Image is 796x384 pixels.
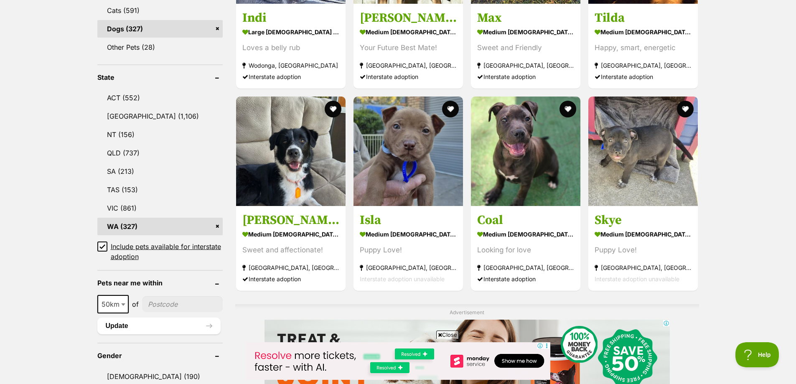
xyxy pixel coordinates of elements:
[97,107,223,125] a: [GEOGRAPHIC_DATA] (1,106)
[595,26,692,38] strong: medium [DEMOGRAPHIC_DATA] Dog
[360,10,457,26] h3: [PERSON_NAME]
[353,97,463,206] img: Isla - Staffordshire Bull Terrier Dog
[735,342,779,367] iframe: Help Scout Beacon - Open
[595,212,692,228] h3: Skye
[97,181,223,198] a: TAS (153)
[595,262,692,273] strong: [GEOGRAPHIC_DATA], [GEOGRAPHIC_DATA]
[360,42,457,53] div: Your Future Best Mate!
[442,101,459,117] button: favourite
[677,101,694,117] button: favourite
[559,101,576,117] button: favourite
[360,228,457,240] strong: medium [DEMOGRAPHIC_DATA] Dog
[98,298,128,310] span: 50km
[242,273,339,285] div: Interstate adoption
[236,206,346,291] a: [PERSON_NAME] medium [DEMOGRAPHIC_DATA] Dog Sweet and affectionate! [GEOGRAPHIC_DATA], [GEOGRAPHI...
[595,60,692,71] strong: [GEOGRAPHIC_DATA], [GEOGRAPHIC_DATA]
[242,10,339,26] h3: Indi
[595,244,692,256] div: Puppy Love!
[97,218,223,235] a: WA (327)
[97,74,223,81] header: State
[132,299,139,309] span: of
[97,199,223,217] a: VIC (861)
[242,60,339,71] strong: Wodonga, [GEOGRAPHIC_DATA]
[142,296,223,312] input: postcode
[242,42,339,53] div: Loves a belly rub
[399,0,404,6] img: adc.png
[477,212,574,228] h3: Coal
[97,295,129,313] span: 50km
[97,126,223,143] a: NT (156)
[97,242,223,262] a: Include pets available for interstate adoption
[436,331,459,339] span: Close
[595,10,692,26] h3: Tilda
[242,71,339,82] div: Interstate adoption
[588,4,698,89] a: Tilda medium [DEMOGRAPHIC_DATA] Dog Happy, smart, energetic [GEOGRAPHIC_DATA], [GEOGRAPHIC_DATA] ...
[595,228,692,240] strong: medium [DEMOGRAPHIC_DATA] Dog
[477,273,574,285] div: Interstate adoption
[353,4,463,89] a: [PERSON_NAME] medium [DEMOGRAPHIC_DATA] Dog Your Future Best Mate! [GEOGRAPHIC_DATA], [GEOGRAPHIC...
[325,101,341,117] button: favourite
[353,206,463,291] a: Isla medium [DEMOGRAPHIC_DATA] Dog Puppy Love! [GEOGRAPHIC_DATA], [GEOGRAPHIC_DATA] Interstate ad...
[588,206,698,291] a: Skye medium [DEMOGRAPHIC_DATA] Dog Puppy Love! [GEOGRAPHIC_DATA], [GEOGRAPHIC_DATA] Interstate ad...
[97,20,223,38] a: Dogs (327)
[477,228,574,240] strong: medium [DEMOGRAPHIC_DATA] Dog
[97,89,223,107] a: ACT (552)
[595,42,692,53] div: Happy, smart, energetic
[97,318,221,334] button: Update
[97,38,223,56] a: Other Pets (28)
[360,244,457,256] div: Puppy Love!
[242,26,339,38] strong: large [DEMOGRAPHIC_DATA] Dog
[477,262,574,273] strong: [GEOGRAPHIC_DATA], [GEOGRAPHIC_DATA]
[97,352,223,359] header: Gender
[360,71,457,82] div: Interstate adoption
[111,242,223,262] span: Include pets available for interstate adoption
[477,42,574,53] div: Sweet and Friendly
[97,2,223,19] a: Cats (591)
[97,163,223,180] a: SA (213)
[477,71,574,82] div: Interstate adoption
[242,212,339,228] h3: [PERSON_NAME]
[360,275,445,282] span: Interstate adoption unavailable
[246,342,550,380] iframe: Advertisement
[588,97,698,206] img: Skye - Staffordshire Bull Terrier Dog
[595,71,692,82] div: Interstate adoption
[471,206,580,291] a: Coal medium [DEMOGRAPHIC_DATA] Dog Looking for love [GEOGRAPHIC_DATA], [GEOGRAPHIC_DATA] Intersta...
[97,279,223,287] header: Pets near me within
[471,4,580,89] a: Max medium [DEMOGRAPHIC_DATA] Dog Sweet and Friendly [GEOGRAPHIC_DATA], [GEOGRAPHIC_DATA] Interst...
[477,244,574,256] div: Looking for love
[477,60,574,71] strong: [GEOGRAPHIC_DATA], [GEOGRAPHIC_DATA]
[471,97,580,206] img: Coal - American Staffordshire Terrier Dog
[236,97,346,206] img: Lara - Border Collie Dog
[242,228,339,240] strong: medium [DEMOGRAPHIC_DATA] Dog
[97,144,223,162] a: QLD (737)
[236,4,346,89] a: Indi large [DEMOGRAPHIC_DATA] Dog Loves a belly rub Wodonga, [GEOGRAPHIC_DATA] Interstate adoption
[477,10,574,26] h3: Max
[360,212,457,228] h3: Isla
[477,26,574,38] strong: medium [DEMOGRAPHIC_DATA] Dog
[360,262,457,273] strong: [GEOGRAPHIC_DATA], [GEOGRAPHIC_DATA]
[595,275,679,282] span: Interstate adoption unavailable
[242,262,339,273] strong: [GEOGRAPHIC_DATA], [GEOGRAPHIC_DATA]
[360,26,457,38] strong: medium [DEMOGRAPHIC_DATA] Dog
[360,60,457,71] strong: [GEOGRAPHIC_DATA], [GEOGRAPHIC_DATA]
[242,244,339,256] div: Sweet and affectionate!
